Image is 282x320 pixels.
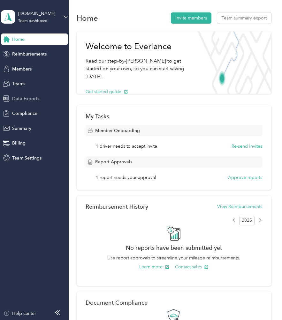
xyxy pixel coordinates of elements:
span: Summary [12,125,31,132]
span: 1 driver needs to accept invite [96,143,157,150]
div: My Tasks [86,113,262,120]
h1: Home [77,15,98,21]
span: Report Approvals [95,159,132,165]
h1: Welcome to Everlance [86,41,186,52]
iframe: Everlance-gr Chat Button Frame [246,284,282,320]
span: 2025 [239,216,255,225]
img: Welcome to everlance [194,31,271,94]
span: Billing [12,140,26,146]
h2: Document Compliance [86,299,148,306]
span: Data Exports [12,95,39,102]
div: Team dashboard [18,19,48,23]
button: Get started guide [86,88,128,95]
span: 1 report needs your approval [96,174,156,181]
span: Compliance [12,110,37,117]
h2: Reimbursement History [86,203,148,210]
button: View Reimbursements [217,203,262,210]
h2: No reports have been submitted yet [86,244,262,251]
span: Member Onboarding [95,127,140,134]
button: Contact sales [175,264,209,270]
div: [DOMAIN_NAME] [18,10,58,17]
button: Learn more [139,264,169,270]
span: Team Settings [12,155,42,161]
button: Approve reports [228,174,262,181]
span: Teams [12,80,25,87]
button: Team summary export [217,12,271,24]
span: Reimbursements [12,51,47,57]
p: Use report approvals to streamline your mileage reimbursements. [86,255,262,261]
button: Help center [4,310,36,317]
span: Members [12,66,32,72]
p: Read our step-by-[PERSON_NAME] to get started on your own, so you can start saving [DATE]. [86,57,186,81]
button: Invite members [171,12,211,24]
span: Home [12,36,25,43]
button: Re-send invites [232,143,262,150]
